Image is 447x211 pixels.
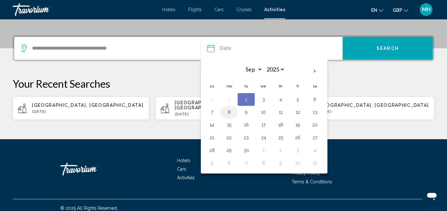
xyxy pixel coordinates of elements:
[258,146,268,155] button: Day 1
[224,133,234,142] button: Day 22
[177,175,195,180] a: Activities
[224,159,234,167] button: Day 6
[241,133,251,142] button: Day 23
[207,37,342,60] button: Date
[275,120,286,129] button: Day 18
[175,100,286,110] span: [GEOGRAPHIC_DATA], [GEOGRAPHIC_DATA], [GEOGRAPHIC_DATA]
[207,146,217,155] button: Day 28
[207,108,217,117] button: Day 7
[242,64,262,75] select: Select month
[207,120,217,129] button: Day 14
[306,64,323,78] button: Next month
[32,109,144,114] p: [DATE]
[13,77,434,90] p: Your Recent Searches
[14,37,433,60] div: Search widget
[241,146,251,155] button: Day 30
[177,167,186,172] a: Cars
[236,7,252,12] a: Cruises
[393,8,402,13] span: GBP
[241,108,251,117] button: Day 9
[258,133,268,142] button: Day 24
[310,108,320,117] button: Day 13
[275,159,286,167] button: Day 9
[258,120,268,129] button: Day 17
[214,7,224,12] a: Cars
[258,108,268,117] button: Day 10
[275,133,286,142] button: Day 25
[293,108,303,117] button: Day 12
[317,109,429,114] p: [DATE]
[207,133,217,142] button: Day 21
[177,158,190,163] a: Hotels
[275,146,286,155] button: Day 2
[393,5,408,15] button: Change currency
[343,37,433,60] button: Search
[188,7,202,12] a: Flights
[224,120,234,129] button: Day 15
[371,8,377,13] span: en
[60,206,118,211] span: © 2025 All Rights Reserved.
[241,120,251,129] button: Day 16
[293,146,303,155] button: Day 3
[293,120,303,129] button: Day 19
[293,95,303,104] button: Day 5
[13,3,156,16] a: Travorium
[175,112,287,116] p: [DATE]
[258,95,268,104] button: Day 3
[264,64,285,75] select: Select year
[293,133,303,142] button: Day 26
[418,3,434,16] button: User Menu
[275,108,286,117] button: Day 11
[310,146,320,155] button: Day 4
[377,46,399,51] span: Search
[293,159,303,167] button: Day 10
[224,108,234,117] button: Day 8
[422,6,431,13] span: MH
[241,95,251,104] button: Day 2
[310,133,320,142] button: Day 27
[258,159,268,167] button: Day 8
[13,96,149,120] button: [GEOGRAPHIC_DATA], [GEOGRAPHIC_DATA][DATE]
[224,146,234,155] button: Day 29
[292,179,332,184] a: Terms & Conditions
[207,159,217,167] button: Day 5
[310,95,320,104] button: Day 6
[60,160,124,179] a: Travorium
[310,159,320,167] button: Day 11
[32,103,143,108] span: [GEOGRAPHIC_DATA], [GEOGRAPHIC_DATA]
[207,95,217,104] button: Day 31
[422,186,442,206] iframe: Button to launch messaging window
[264,7,285,12] a: Activities
[162,7,175,12] a: Hotels
[224,95,234,104] button: Day 1
[298,96,434,120] button: [GEOGRAPHIC_DATA], [GEOGRAPHIC_DATA][DATE]
[371,5,383,15] button: Change language
[317,103,429,108] span: [GEOGRAPHIC_DATA], [GEOGRAPHIC_DATA]
[155,96,292,120] button: [GEOGRAPHIC_DATA], [GEOGRAPHIC_DATA], [GEOGRAPHIC_DATA][DATE]
[310,120,320,129] button: Day 20
[275,95,286,104] button: Day 4
[241,159,251,167] button: Day 7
